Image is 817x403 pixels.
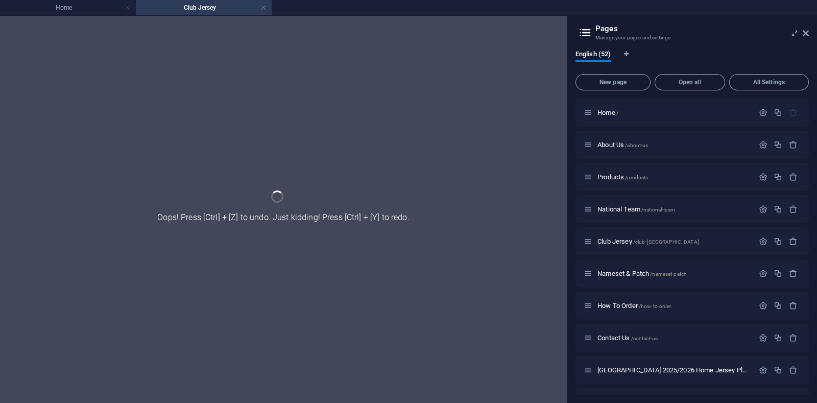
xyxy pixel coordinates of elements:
span: Open all [659,79,720,85]
div: Duplicate [774,108,782,117]
div: Remove [789,366,798,374]
div: Remove [789,237,798,246]
div: Duplicate [774,366,782,374]
div: Duplicate [774,173,782,181]
h4: Club Jersey [136,2,272,13]
span: English (52) [575,48,611,62]
span: Click to open page [597,334,658,342]
div: Contact Us/contact-us [594,335,754,341]
div: Duplicate [774,301,782,310]
div: Remove [789,140,798,149]
div: Home/ [594,109,754,116]
h3: Manage your pages and settings [595,33,788,42]
div: Remove [789,205,798,214]
div: Settings [759,205,767,214]
div: Settings [759,366,767,374]
div: Nameset & Patch/nameset-patch [594,270,754,277]
div: [GEOGRAPHIC_DATA] 2025/2026 Home Jersey Player [594,367,754,373]
span: Click to open page [597,270,687,277]
div: Settings [759,301,767,310]
span: /how-to-order [639,303,671,309]
span: /national-team [641,207,675,212]
div: Remove [789,173,798,181]
span: /products [625,175,648,180]
div: Remove [789,269,798,278]
div: National Team/national-team [594,206,754,212]
span: /nameset-patch [650,271,687,277]
div: Products/products [594,174,754,180]
div: Settings [759,334,767,342]
div: Club Jersey/club-[GEOGRAPHIC_DATA] [594,238,754,245]
div: Remove [789,301,798,310]
div: Duplicate [774,140,782,149]
button: Open all [655,74,725,90]
span: / [616,110,618,116]
div: Duplicate [774,334,782,342]
span: /about-us [625,143,648,148]
div: Duplicate [774,237,782,246]
span: /contact-us [631,336,658,341]
div: Settings [759,108,767,117]
span: Click to open page [597,141,648,149]
div: Settings [759,269,767,278]
button: New page [575,74,651,90]
span: Click to open page [597,205,675,213]
div: Duplicate [774,269,782,278]
h2: Pages [595,24,809,33]
span: /club-[GEOGRAPHIC_DATA] [633,239,699,245]
div: Language Tabs [575,51,809,70]
span: Click to open page [597,302,671,310]
div: About Us/about-us [594,141,754,148]
div: Settings [759,237,767,246]
div: The startpage cannot be deleted [789,108,798,117]
span: Click to open page [597,238,699,245]
span: Click to open page [597,173,648,181]
div: Remove [789,334,798,342]
span: Click to open page [597,109,618,116]
span: New page [580,79,646,85]
div: Settings [759,173,767,181]
button: All Settings [729,74,809,90]
div: Settings [759,140,767,149]
span: All Settings [734,79,804,85]
div: How To Order/how-to-order [594,302,754,309]
div: Duplicate [774,205,782,214]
